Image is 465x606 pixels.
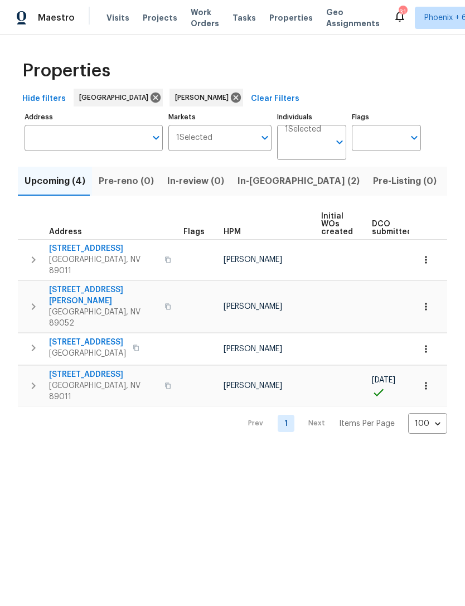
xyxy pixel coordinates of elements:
label: Markets [168,114,272,120]
span: 1 Selected [285,125,321,134]
span: [GEOGRAPHIC_DATA], NV 89011 [49,380,158,403]
button: Open [332,134,347,150]
p: Items Per Page [339,418,395,429]
span: [STREET_ADDRESS][PERSON_NAME] [49,284,158,307]
span: [STREET_ADDRESS] [49,243,158,254]
span: Flags [183,228,205,236]
span: Initial WOs created [321,212,353,236]
span: [PERSON_NAME] [224,256,282,264]
span: [STREET_ADDRESS] [49,337,126,348]
div: 100 [408,409,447,438]
button: Hide filters [18,89,70,109]
button: Open [148,130,164,146]
span: Clear Filters [251,92,299,106]
span: Properties [269,12,313,23]
span: Work Orders [191,7,219,29]
div: 31 [399,7,406,18]
span: [PERSON_NAME] [224,345,282,353]
button: Open [406,130,422,146]
span: Properties [22,65,110,76]
a: Goto page 1 [278,415,294,432]
span: Pre-Listing (0) [373,173,437,189]
span: [PERSON_NAME] [224,303,282,311]
nav: Pagination Navigation [238,413,447,434]
span: [GEOGRAPHIC_DATA], NV 89052 [49,307,158,329]
span: Hide filters [22,92,66,106]
span: DCO submitted [372,220,412,236]
span: In-review (0) [167,173,224,189]
button: Open [257,130,273,146]
label: Flags [352,114,421,120]
span: Maestro [38,12,75,23]
span: [PERSON_NAME] [175,92,233,103]
label: Address [25,114,163,120]
label: Individuals [277,114,346,120]
span: Pre-reno (0) [99,173,154,189]
span: Address [49,228,82,236]
span: Projects [143,12,177,23]
div: [GEOGRAPHIC_DATA] [74,89,163,106]
span: [GEOGRAPHIC_DATA] [79,92,153,103]
button: Clear Filters [246,89,304,109]
span: 1 Selected [176,133,212,143]
span: [STREET_ADDRESS] [49,369,158,380]
span: Geo Assignments [326,7,380,29]
span: HPM [224,228,241,236]
span: [GEOGRAPHIC_DATA], NV 89011 [49,254,158,277]
div: [PERSON_NAME] [169,89,243,106]
span: In-[GEOGRAPHIC_DATA] (2) [238,173,360,189]
span: Visits [106,12,129,23]
span: [PERSON_NAME] [224,382,282,390]
span: [GEOGRAPHIC_DATA] [49,348,126,359]
span: [DATE] [372,376,395,384]
span: Upcoming (4) [25,173,85,189]
span: Tasks [232,14,256,22]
